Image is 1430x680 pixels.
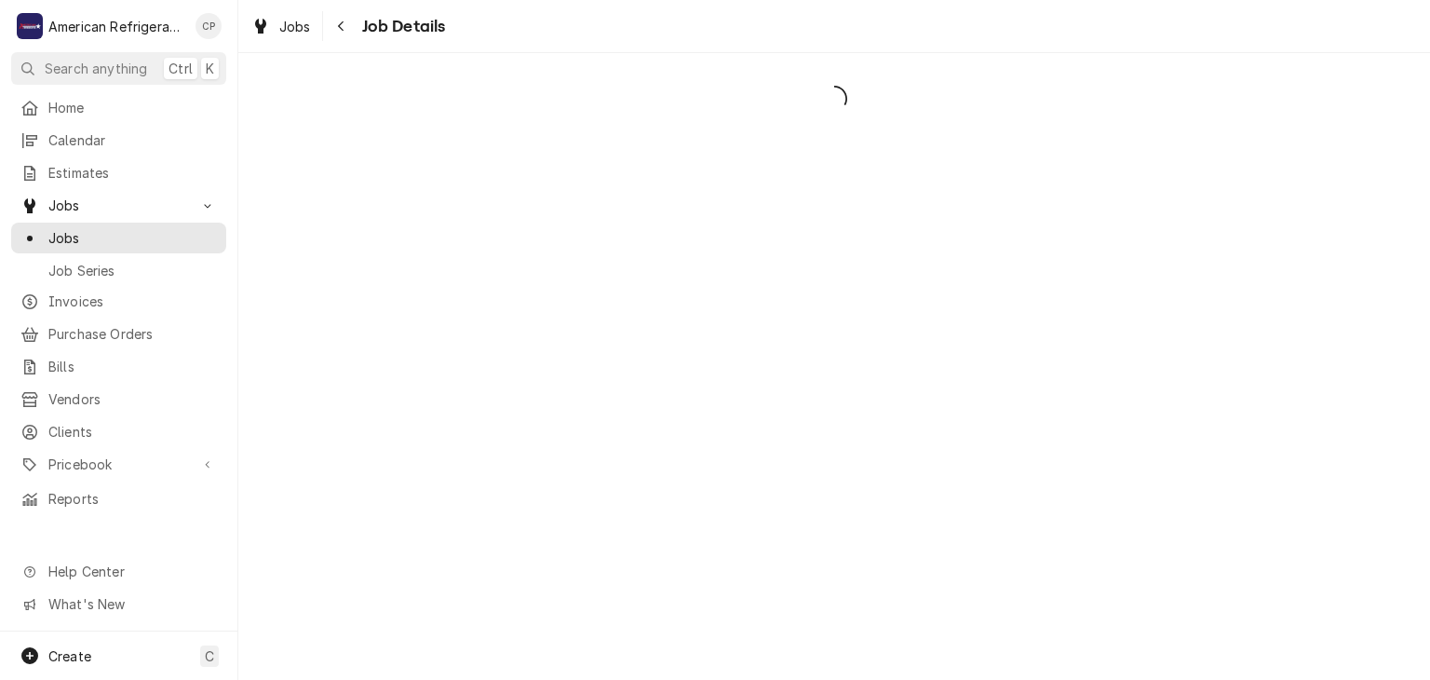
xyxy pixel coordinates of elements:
[48,228,217,248] span: Jobs
[11,286,226,317] a: Invoices
[11,589,226,619] a: Go to What's New
[48,357,217,376] span: Bills
[48,594,215,614] span: What's New
[11,483,226,514] a: Reports
[205,646,214,666] span: C
[17,13,43,39] div: A
[48,17,185,36] div: American Refrigeration LLC
[48,648,91,664] span: Create
[11,319,226,349] a: Purchase Orders
[48,422,217,442] span: Clients
[279,17,311,36] span: Jobs
[11,351,226,382] a: Bills
[238,79,1430,118] span: Loading...
[11,416,226,447] a: Clients
[48,324,217,344] span: Purchase Orders
[11,125,226,156] a: Calendar
[17,13,43,39] div: American Refrigeration LLC's Avatar
[48,455,189,474] span: Pricebook
[48,163,217,183] span: Estimates
[48,98,217,117] span: Home
[327,11,357,41] button: Navigate back
[196,13,222,39] div: CP
[48,562,215,581] span: Help Center
[11,223,226,253] a: Jobs
[48,196,189,215] span: Jobs
[196,13,222,39] div: Cordel Pyle's Avatar
[48,130,217,150] span: Calendar
[169,59,193,78] span: Ctrl
[11,190,226,221] a: Go to Jobs
[11,52,226,85] button: Search anythingCtrlK
[48,292,217,311] span: Invoices
[11,92,226,123] a: Home
[11,157,226,188] a: Estimates
[244,11,318,42] a: Jobs
[48,389,217,409] span: Vendors
[206,59,214,78] span: K
[48,489,217,509] span: Reports
[45,59,147,78] span: Search anything
[48,261,217,280] span: Job Series
[357,14,446,39] span: Job Details
[11,556,226,587] a: Go to Help Center
[11,255,226,286] a: Job Series
[11,449,226,480] a: Go to Pricebook
[11,384,226,415] a: Vendors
